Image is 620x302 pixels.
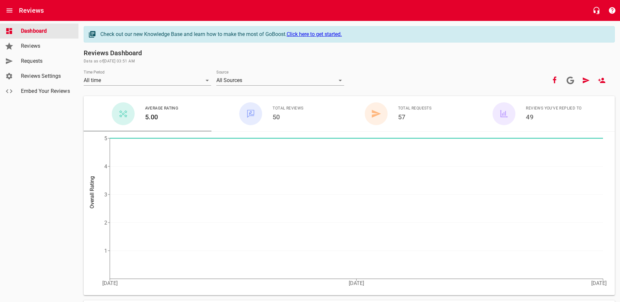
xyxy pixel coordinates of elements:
tspan: [DATE] [349,280,364,286]
span: Reviews Settings [21,72,71,80]
button: Support Portal [604,3,620,18]
button: Your Facebook account is connected [547,73,562,88]
tspan: [DATE] [591,280,607,286]
tspan: [DATE] [102,280,118,286]
tspan: 5 [104,135,107,142]
tspan: 1 [104,248,107,254]
label: Source [216,70,228,74]
label: Time Period [84,70,105,74]
span: Dashboard [21,27,71,35]
a: Request Review [578,73,594,88]
h6: 57 [398,112,432,122]
tspan: Overall Rating [89,176,95,209]
button: Live Chat [589,3,604,18]
h6: Reviews Dashboard [84,48,615,58]
a: Connect your Google account [562,73,578,88]
div: All Sources [216,75,344,86]
span: Reviews You've Replied To [526,105,581,112]
a: New User [594,73,610,88]
span: Average Rating [145,105,178,112]
tspan: 2 [104,220,107,226]
h6: 49 [526,112,581,122]
h6: 5.00 [145,112,178,122]
tspan: 3 [104,192,107,198]
div: All time [84,75,211,86]
span: Reviews [21,42,71,50]
h6: 50 [273,112,303,122]
span: Data as of [DATE] 03:51 AM [84,58,615,65]
span: Total Requests [398,105,432,112]
h6: Reviews [19,5,44,16]
tspan: 4 [104,163,107,170]
span: Embed Your Reviews [21,87,71,95]
button: Open drawer [2,3,17,18]
div: Check out our new Knowledge Base and learn how to make the most of GoBoost. [100,30,608,38]
span: Requests [21,57,71,65]
a: Click here to get started. [287,31,342,37]
span: Total Reviews [273,105,303,112]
